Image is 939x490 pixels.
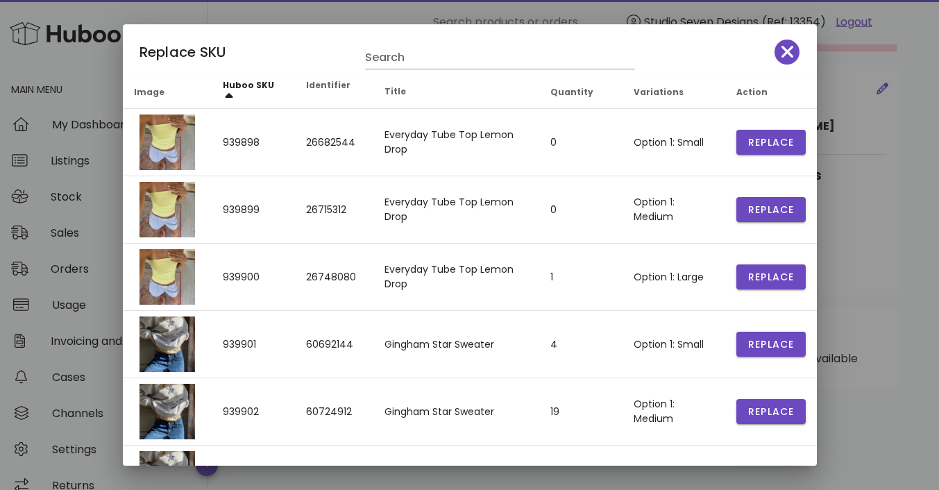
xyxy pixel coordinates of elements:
[736,86,768,98] span: Action
[295,109,373,176] td: 26682544
[295,378,373,446] td: 60724912
[295,311,373,378] td: 60692144
[539,109,623,176] td: 0
[550,86,593,98] span: Quantity
[736,399,806,424] button: Replace
[373,311,539,378] td: Gingham Star Sweater
[295,176,373,244] td: 26715312
[384,85,406,97] span: Title
[736,332,806,357] button: Replace
[212,311,295,378] td: 939901
[539,76,623,109] th: Quantity
[373,176,539,244] td: Everyday Tube Top Lemon Drop
[623,109,725,176] td: Option 1: Small
[212,176,295,244] td: 939899
[539,244,623,311] td: 1
[736,130,806,155] button: Replace
[623,76,725,109] th: Variations
[539,176,623,244] td: 0
[373,109,539,176] td: Everyday Tube Top Lemon Drop
[539,378,623,446] td: 19
[736,197,806,222] button: Replace
[623,378,725,446] td: Option 1: Medium
[539,311,623,378] td: 4
[747,203,795,217] span: Replace
[623,311,725,378] td: Option 1: Small
[747,405,795,419] span: Replace
[123,76,212,109] th: Image
[212,244,295,311] td: 939900
[306,79,350,91] span: Identifier
[725,76,817,109] th: Action
[373,378,539,446] td: Gingham Star Sweater
[736,264,806,289] button: Replace
[634,86,684,98] span: Variations
[212,76,295,109] th: Huboo SKU: Sorted ascending. Activate to sort descending.
[295,76,373,109] th: Identifier: Not sorted. Activate to sort ascending.
[623,244,725,311] td: Option 1: Large
[747,135,795,150] span: Replace
[212,378,295,446] td: 939902
[212,109,295,176] td: 939898
[623,176,725,244] td: Option 1: Medium
[223,79,274,91] span: Huboo SKU
[373,244,539,311] td: Everyday Tube Top Lemon Drop
[747,337,795,352] span: Replace
[123,24,817,76] div: Replace SKU
[373,76,539,109] th: Title: Not sorted. Activate to sort ascending.
[295,244,373,311] td: 26748080
[134,86,164,98] span: Image
[747,270,795,285] span: Replace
